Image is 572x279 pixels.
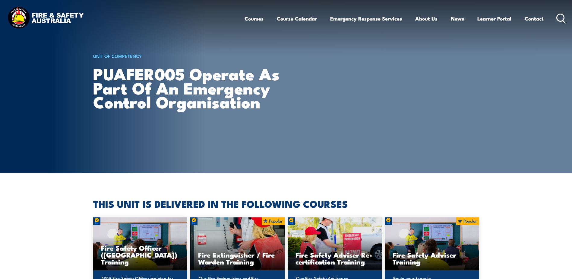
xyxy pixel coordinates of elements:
[277,11,317,27] a: Course Calendar
[93,66,304,109] h1: PUAFER005 Operate as part of an emergency control organisation
[245,11,264,27] a: Courses
[393,251,471,265] h3: Fire Safety Adviser Training
[295,251,374,265] h3: Fire Safety Adviser Re-certification Training
[93,52,304,59] h6: UNIT OF COMPETENCY
[477,11,511,27] a: Learner Portal
[451,11,464,27] a: News
[330,11,402,27] a: Emergency Response Services
[93,199,479,208] h2: THIS UNIT IS DELIVERED IN THE FOLLOWING COURSES
[525,11,544,27] a: Contact
[101,244,180,265] h3: Fire Safety Officer ([GEOGRAPHIC_DATA]) Training
[415,11,438,27] a: About Us
[198,251,277,265] h3: Fire Extinguisher / Fire Warden Training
